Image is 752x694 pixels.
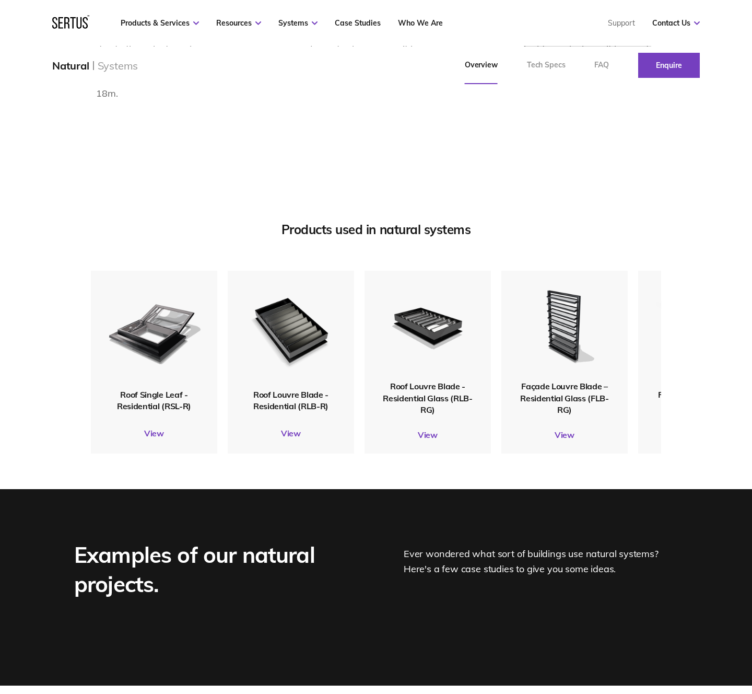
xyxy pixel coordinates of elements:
[74,540,356,599] div: Examples of our natural projects.
[117,389,191,411] span: Roof Single Leaf - Residential (RSL-R)
[383,381,473,415] span: Roof Louvre Blade - Residential Glass (RLB-RG)
[335,18,381,28] a: Case Studies
[580,47,624,84] a: FAQ
[278,18,318,28] a: Systems
[638,53,700,78] a: Enquire
[404,540,678,599] div: Ever wondered what sort of buildings use natural systems? Here's a few case studies to give you s...
[98,59,138,72] div: Systems
[228,428,354,438] a: View
[501,430,628,440] a: View
[91,428,217,438] a: View
[520,381,609,415] span: Façade Louvre Blade – Residential Glass (FLB-RG)
[398,18,443,28] a: Who We Are
[608,18,635,28] a: Support
[216,18,261,28] a: Resources
[253,389,328,411] span: Roof Louvre Blade - Residential (RLB-R)
[91,222,661,237] div: Products used in natural systems
[121,18,199,28] a: Products & Services
[512,47,580,84] a: Tech Specs
[652,18,700,28] a: Contact Us
[658,389,744,411] span: Façade Louvre Blade – Residential (FLB-R)
[52,59,89,72] div: Natural
[365,430,491,440] a: View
